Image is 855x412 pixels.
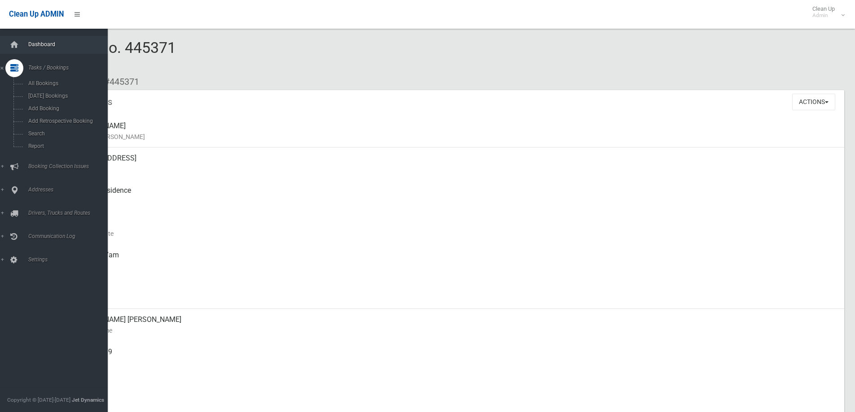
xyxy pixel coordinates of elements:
small: Pickup Point [72,196,837,207]
small: Contact Name [72,325,837,336]
small: Address [72,164,837,174]
div: 0435151479 [72,341,837,373]
span: Add Booking [26,105,107,112]
span: Settings [26,256,114,263]
span: Addresses [26,186,114,193]
span: Booking No. 445371 [39,39,176,74]
div: [STREET_ADDRESS] [72,147,837,180]
small: Mobile [72,357,837,368]
strong: Jet Dynamics [72,397,104,403]
span: Search [26,130,107,137]
span: Clean Up ADMIN [9,10,64,18]
div: [PERSON_NAME] [72,115,837,147]
div: None given [72,373,837,406]
span: Report [26,143,107,149]
span: Dashboard [26,41,114,48]
div: [DATE] [72,212,837,244]
small: Admin [812,12,835,19]
span: Tasks / Bookings [26,65,114,71]
span: [DATE] Bookings [26,93,107,99]
span: Copyright © [DATE]-[DATE] [7,397,70,403]
small: Landline [72,390,837,400]
div: [DATE] 6:37am [72,244,837,277]
small: Zone [72,293,837,304]
span: Add Retrospective Booking [26,118,107,124]
button: Actions [792,94,835,110]
span: All Bookings [26,80,107,87]
small: Collection Date [72,228,837,239]
div: [PERSON_NAME] [PERSON_NAME] [72,309,837,341]
span: Booking Collection Issues [26,163,114,169]
small: Name of [PERSON_NAME] [72,131,837,142]
span: Drivers, Trucks and Routes [26,210,114,216]
span: Clean Up [808,5,844,19]
li: #445371 [98,74,139,90]
span: Communication Log [26,233,114,239]
div: [DATE] [72,277,837,309]
div: Front of Residence [72,180,837,212]
small: Collected At [72,260,837,271]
